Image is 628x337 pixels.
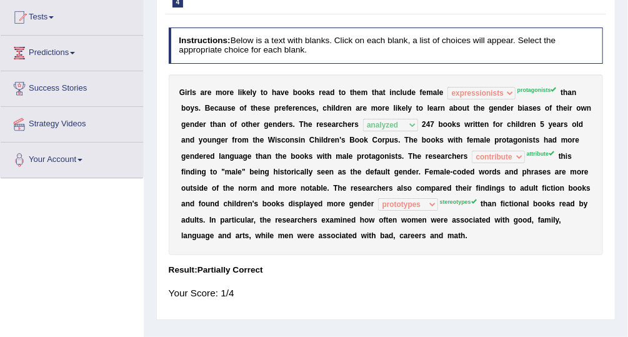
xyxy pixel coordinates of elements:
b: r [203,120,206,129]
b: s [529,104,533,113]
b: e [308,120,312,129]
b: e [429,104,434,113]
b: e [527,120,532,129]
b: b [439,120,443,129]
b: t [416,104,419,113]
b: r [500,120,503,129]
b: c [281,136,286,144]
b: l [427,104,429,113]
b: e [285,88,289,97]
b: t [383,88,386,97]
b: r [316,120,319,129]
b: e [422,88,427,97]
b: n [392,88,396,97]
b: e [363,104,367,113]
b: a [332,120,336,129]
b: g [216,136,221,144]
b: n [484,120,489,129]
b: n [441,104,445,113]
b: d [336,104,340,113]
b: n [497,104,502,113]
b: r [471,120,474,129]
b: C [372,136,378,144]
b: e [357,88,361,97]
b: a [524,104,529,113]
b: i [454,136,456,144]
b: o [359,136,364,144]
b: r [382,104,386,113]
b: e [331,136,335,144]
b: u [390,136,394,144]
b: g [264,120,268,129]
b: f [232,136,234,144]
b: r [328,136,331,144]
b: r [437,104,441,113]
b: e [269,120,273,129]
b: r [319,88,322,97]
b: e [246,88,251,97]
b: e [322,88,326,97]
b: v [281,88,285,97]
b: s [262,104,266,113]
b: e [385,104,389,113]
b: e [507,104,511,113]
b: m [371,104,378,113]
b: G [179,88,185,97]
b: o [447,120,452,129]
b: p [385,136,389,144]
b: r [340,104,343,113]
b: h [409,136,414,144]
b: r [225,136,228,144]
a: Your Account [1,143,143,174]
b: 4 [426,120,431,129]
b: o [377,136,382,144]
b: o [341,88,346,97]
b: h [256,136,260,144]
b: h [248,120,252,129]
b: o [222,88,227,97]
b: f [234,120,237,129]
b: n [190,120,194,129]
b: l [251,88,252,97]
b: b [293,88,297,97]
b: e [533,104,537,113]
b: o [426,136,431,144]
b: e [266,104,271,113]
b: l [406,104,407,113]
b: o [263,88,267,97]
b: c [507,120,512,129]
b: ' [339,136,341,144]
a: Success Stories [1,71,143,103]
b: h [352,88,357,97]
b: i [319,136,321,144]
b: a [326,88,331,97]
b: i [390,88,392,97]
b: y [191,104,195,113]
b: u [207,136,212,144]
b: 2 [422,120,426,129]
b: e [563,104,567,113]
b: d [502,104,507,113]
b: i [185,88,187,97]
a: Strategy Videos [1,107,143,138]
b: o [302,88,306,97]
b: s [564,120,568,129]
b: h [272,88,276,97]
b: o [297,88,302,97]
b: s [227,104,232,113]
b: t [251,104,253,113]
b: r [257,120,260,129]
b: g [181,120,186,129]
b: f [244,104,247,113]
b: i [516,120,517,129]
b: e [327,120,332,129]
b: r [187,88,190,97]
b: t [556,104,559,113]
b: w [448,136,454,144]
b: s [354,120,359,129]
b: a [379,88,383,97]
b: t [467,104,469,113]
b: i [240,88,242,97]
b: n [221,120,226,129]
b: e [296,104,300,113]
